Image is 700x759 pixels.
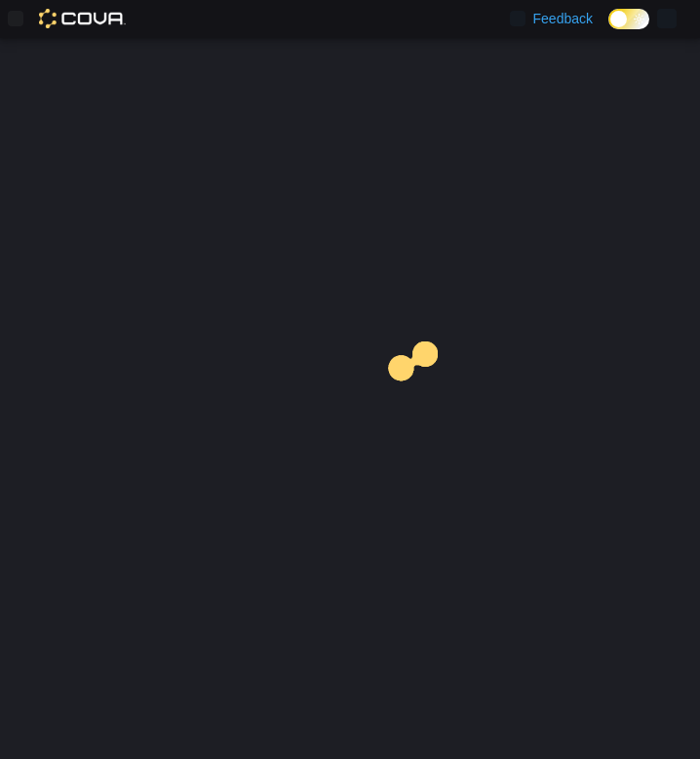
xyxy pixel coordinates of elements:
input: Dark Mode [608,9,649,29]
img: cova-loader [350,327,496,473]
span: Dark Mode [608,29,609,30]
span: Feedback [533,9,593,28]
img: Cova [39,9,126,28]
